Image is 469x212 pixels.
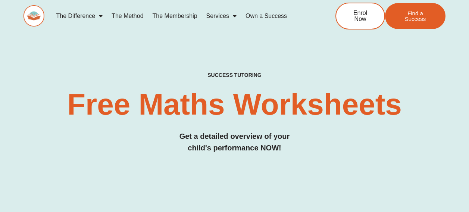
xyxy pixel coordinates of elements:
a: Services [202,7,241,25]
a: Own a Success [241,7,291,25]
a: The Membership [148,7,202,25]
h3: Get a detailed overview of your child's performance NOW! [24,131,445,154]
h2: Free Maths Worksheets​ [24,90,445,119]
span: Find a Success [396,10,434,22]
span: Enrol Now [347,10,373,22]
a: The Method [107,7,148,25]
h4: SUCCESS TUTORING​ [24,72,445,78]
nav: Menu [52,7,312,25]
a: Find a Success [385,3,445,29]
a: The Difference [52,7,107,25]
a: Enrol Now [335,3,385,29]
